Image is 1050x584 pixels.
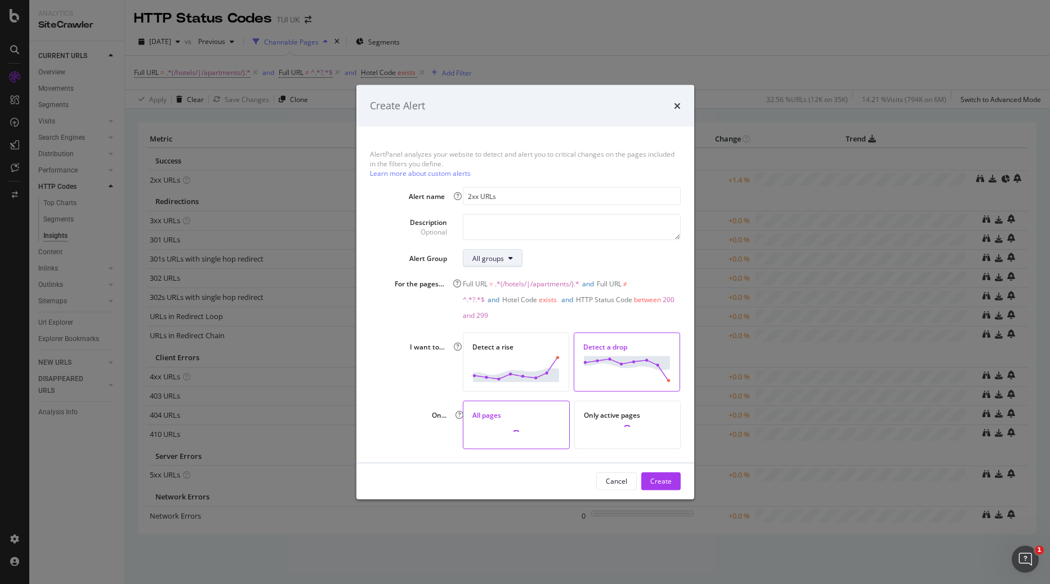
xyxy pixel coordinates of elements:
[370,169,471,178] a: Learn more about custom alerts
[583,356,671,382] img: AeSs0y7f63iwAAAAAElFTkSuQmCC
[427,410,446,419] div: On...
[370,170,471,176] button: Learn more about custom alerts
[650,476,672,486] div: Create
[582,279,594,289] span: and
[472,356,560,382] img: W8JFDcoAAAAAElFTkSuQmCC
[370,99,425,113] div: Create Alert
[405,191,445,201] div: Alert name
[584,410,671,419] div: Only active pages
[410,218,447,237] div: Description
[576,295,632,304] span: HTTP Status Code
[472,342,560,352] div: Detect a rise
[583,342,671,352] div: Detect a drop
[539,295,557,304] span: exists
[641,472,681,490] button: Create
[606,476,627,486] div: Cancel
[495,279,579,289] span: .*(/hotels/|/apartments/).*
[472,253,504,263] div: All groups
[356,85,694,499] div: modal
[463,249,522,267] button: All groups
[392,279,444,289] div: For the pages…
[463,187,680,205] input: Rise of non-indexable pages
[561,295,573,304] span: and
[623,279,627,289] span: ≠
[1012,546,1039,573] iframe: Intercom live chat
[634,295,661,304] span: between
[472,410,560,419] div: All pages
[410,227,447,237] div: Optional
[674,99,681,113] div: times
[409,253,447,263] div: Alert Group
[596,472,637,490] button: Cancel
[370,149,681,178] div: AlertPanel analyzes your website to detect and alert you to critical changes on the pages include...
[489,279,493,289] span: =
[597,279,622,289] span: Full URL
[1035,546,1044,555] span: 1
[406,342,445,352] div: I want to…
[488,295,499,304] span: and
[463,279,488,289] span: Full URL
[502,295,537,304] span: Hotel Code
